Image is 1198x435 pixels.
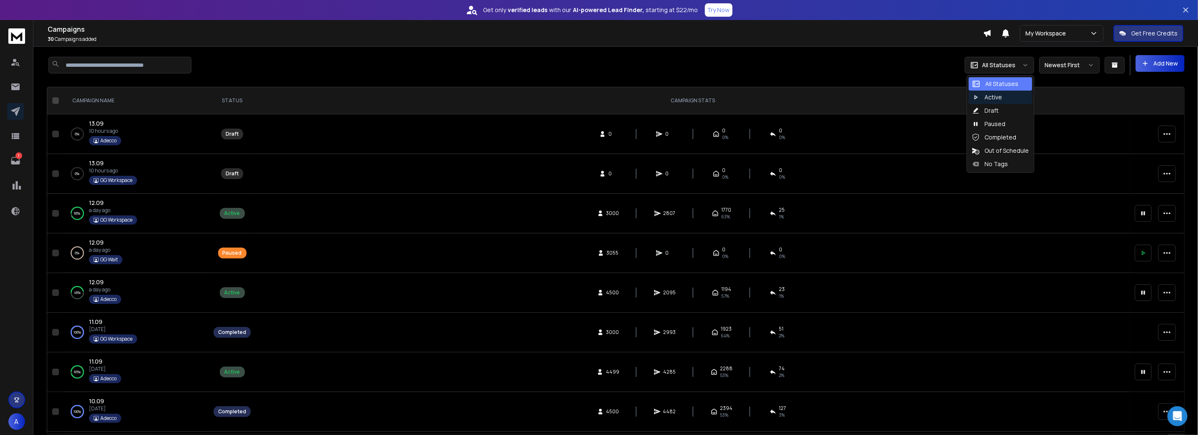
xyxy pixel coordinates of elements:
[972,106,999,115] div: Draft
[89,207,137,214] p: a day ago
[665,250,674,256] span: 0
[218,329,246,336] div: Completed
[779,253,785,260] span: 0%
[972,133,1016,142] div: Completed
[89,199,104,207] a: 12.09
[779,207,785,213] span: 25
[100,296,117,303] p: Adecco
[62,313,209,352] td: 100%11.09[DATE]GG Workspace
[779,412,785,418] span: 3 %
[74,368,81,376] p: 95 %
[483,6,698,14] p: Get only with our starting at $22/mo
[89,159,104,167] span: 13.09
[224,210,240,217] div: Active
[89,357,102,365] span: 11.09
[722,167,725,174] span: 0
[74,209,81,217] p: 93 %
[89,326,137,333] p: [DATE]
[607,250,619,256] span: 3055
[89,128,121,134] p: 10 hours ago
[665,170,674,177] span: 0
[1131,29,1178,38] p: Get Free Credits
[48,36,983,43] p: Campaigns added
[218,408,246,415] div: Completed
[664,210,676,217] span: 2807
[721,286,731,293] span: 1194
[722,246,725,253] span: 0
[89,397,104,405] span: 10.09
[89,238,104,246] span: 12.09
[89,357,102,366] a: 11.09
[720,372,728,379] span: 53 %
[1167,406,1188,426] div: Open Intercom Messenger
[779,213,784,220] span: 1 %
[779,365,785,372] span: 74
[779,167,782,174] span: 0
[663,408,676,415] span: 4482
[508,6,548,14] strong: verified leads
[62,114,209,154] td: 0%13.0910 hours agoAdecco
[721,207,731,213] span: 1770
[663,329,676,336] span: 2993
[1136,55,1185,72] button: Add New
[608,131,617,137] span: 0
[779,293,784,299] span: 1 %
[982,61,1015,69] p: All Statuses
[100,415,117,422] p: Adecco
[224,289,240,296] div: Active
[665,131,674,137] span: 0
[89,278,104,286] span: 12.09
[62,154,209,194] td: 0%13.0910 hours agoGG Workspace
[779,326,783,332] span: 51
[62,273,209,313] td: 46%12.09a day agoAdecco
[89,238,104,247] a: 12.09
[256,87,1130,114] th: CAMPAIGN STATS
[8,413,25,430] button: A
[972,147,1029,155] div: Out of Schedule
[721,213,730,220] span: 63 %
[89,167,137,174] p: 10 hours ago
[720,412,728,418] span: 53 %
[100,336,132,342] p: GG Workspace
[972,80,1018,88] div: All Statuses
[100,256,118,263] p: GG Wait
[722,174,728,180] span: 0%
[89,119,104,127] span: 13.09
[89,366,121,372] p: [DATE]
[573,6,644,14] strong: AI-powered Lead Finder,
[705,3,733,17] button: Try Now
[779,174,785,180] span: 0%
[1114,25,1183,42] button: Get Free Credits
[89,278,104,286] a: 12.09
[779,332,784,339] span: 2 %
[608,170,617,177] span: 0
[1039,57,1100,73] button: Newest First
[100,137,117,144] p: Adecco
[779,372,784,379] span: 2 %
[606,210,619,217] span: 3000
[722,253,728,260] span: 0%
[100,177,132,184] p: GG Workspace
[89,286,121,293] p: a day ago
[972,120,1005,128] div: Paused
[48,35,54,43] span: 30
[62,87,209,114] th: CAMPAIGN NAME
[74,407,81,416] p: 100 %
[721,332,730,339] span: 64 %
[89,247,122,253] p: a day ago
[224,369,240,375] div: Active
[62,392,209,432] td: 100%10.09[DATE]Adecco
[1025,29,1069,38] p: My Workspace
[722,127,725,134] span: 0
[89,318,102,326] a: 11.09
[62,194,209,233] td: 93%12.09a day agoGG Workspace
[606,408,619,415] span: 4500
[209,87,256,114] th: STATUS
[226,131,239,137] div: Draft
[779,127,782,134] span: 0
[972,93,1002,101] div: Active
[89,159,104,167] a: 13.09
